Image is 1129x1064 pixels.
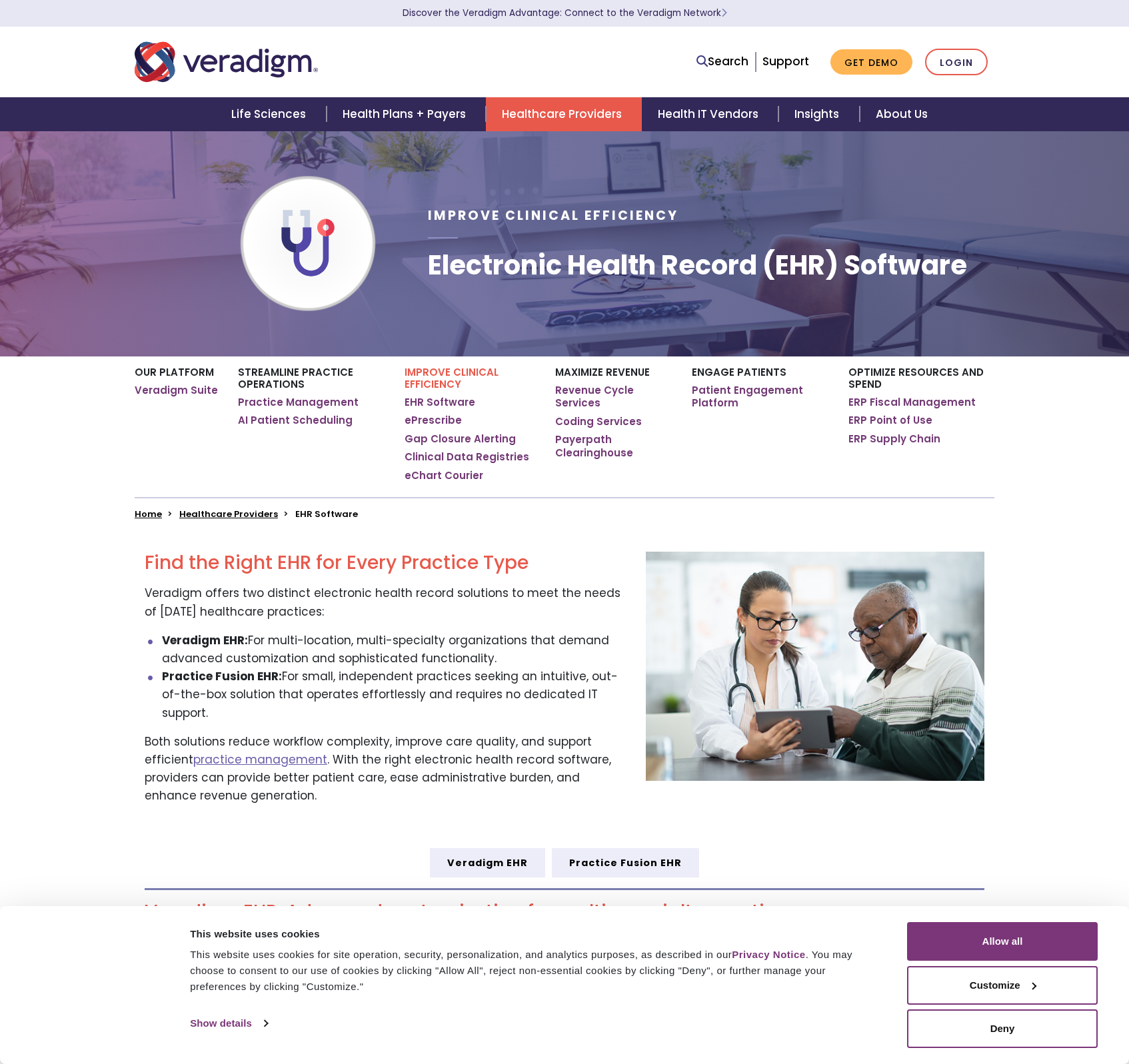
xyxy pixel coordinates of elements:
[145,733,626,805] p: Both solutions reduce workflow complexity, improve care quality, and support efficient . With the...
[135,40,318,84] img: Veradigm logo
[405,396,475,409] a: EHR Software
[552,848,699,877] a: Practice Fusion EHR
[403,7,727,19] a: Discover the Veradigm Advantage: Connect to the Veradigm NetworkLearn More
[646,552,984,781] img: page-ehr-solutions-overview.jpg
[555,384,672,410] a: Revenue Cycle Services
[135,384,218,397] a: Veradigm Suite
[830,49,912,75] a: Get Demo
[179,508,278,520] a: Healthcare Providers
[762,53,809,69] a: Support
[907,922,1098,961] button: Allow all
[145,584,626,620] p: Veradigm offers two distinct electronic health record solutions to meet the needs of [DATE] healt...
[238,396,359,409] a: Practice Management
[848,432,940,446] a: ERP Supply Chain
[162,632,248,648] strong: Veradigm EHR:
[405,414,462,427] a: ePrescribe
[925,49,988,76] a: Login
[848,396,976,409] a: ERP Fiscal Management
[190,926,877,942] div: This website uses cookies
[190,1013,267,1033] a: Show details
[732,949,805,960] a: Privacy Notice
[428,207,678,225] span: Improve Clinical Efficiency
[193,752,327,768] a: practice management
[405,469,483,482] a: eChart Courier
[162,632,626,668] li: For multi-location, multi-specialty organizations that demand advanced customization and sophisti...
[907,1009,1098,1048] button: Deny
[860,97,944,131] a: About Us
[162,668,282,684] strong: Practice Fusion EHR:
[430,848,545,877] a: Veradigm EHR
[238,414,353,427] a: AI Patient Scheduling
[190,947,877,995] div: This website uses cookies for site operation, security, personalization, and analytics purposes, ...
[642,97,778,131] a: Health IT Vendors
[555,415,642,428] a: Coding Services
[778,97,859,131] a: Insights
[486,97,642,131] a: Healthcare Providers
[696,53,748,71] a: Search
[327,97,486,131] a: Health Plans + Payers
[848,414,932,427] a: ERP Point of Use
[907,966,1098,1005] button: Customize
[428,249,967,281] h1: Electronic Health Record (EHR) Software
[135,508,162,520] a: Home
[555,433,672,459] a: Payerpath Clearinghouse
[162,668,626,722] li: For small, independent practices seeking an intuitive, out-of-the-box solution that operates effo...
[405,432,516,446] a: Gap Closure Alerting
[721,7,727,19] span: Learn More
[215,97,326,131] a: Life Sciences
[405,450,529,464] a: Clinical Data Registries
[145,552,626,574] h2: Find the Right EHR for Every Practice Type
[145,901,984,923] h2: Veradigm EHR: Advanced customization for multi-specialty practices
[692,384,828,410] a: Patient Engagement Platform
